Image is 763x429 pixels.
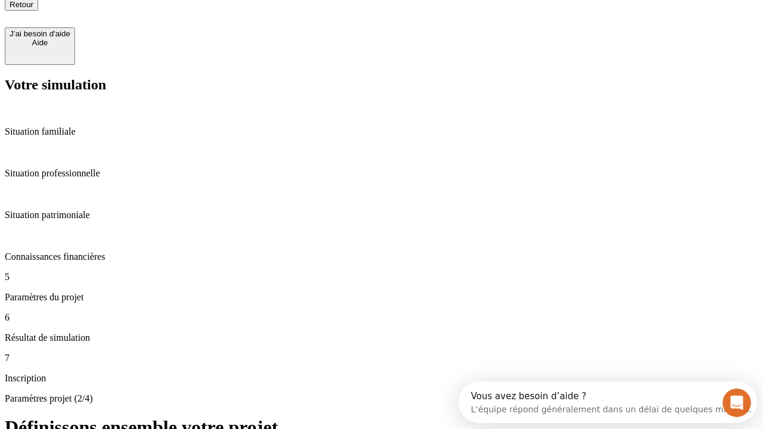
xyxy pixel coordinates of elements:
p: 7 [5,353,758,363]
p: Situation professionnelle [5,168,758,179]
p: Paramètres projet (2/4) [5,393,758,404]
button: J’ai besoin d'aideAide [5,27,75,65]
p: Résultat de simulation [5,332,758,343]
div: J’ai besoin d'aide [10,29,70,38]
p: Situation familiale [5,126,758,137]
p: 5 [5,272,758,282]
div: L’équipe répond généralement dans un délai de quelques minutes. [13,20,293,32]
p: Paramètres du projet [5,292,758,303]
p: 6 [5,312,758,323]
div: Vous avez besoin d’aide ? [13,10,293,20]
p: Connaissances financières [5,251,758,262]
h2: Votre simulation [5,77,758,93]
div: Aide [10,38,70,47]
div: Ouvrir le Messenger Intercom [5,5,328,38]
iframe: Intercom live chat [722,388,751,417]
iframe: Intercom live chat discovery launcher [458,381,757,423]
p: Situation patrimoniale [5,210,758,220]
p: Inscription [5,373,758,384]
